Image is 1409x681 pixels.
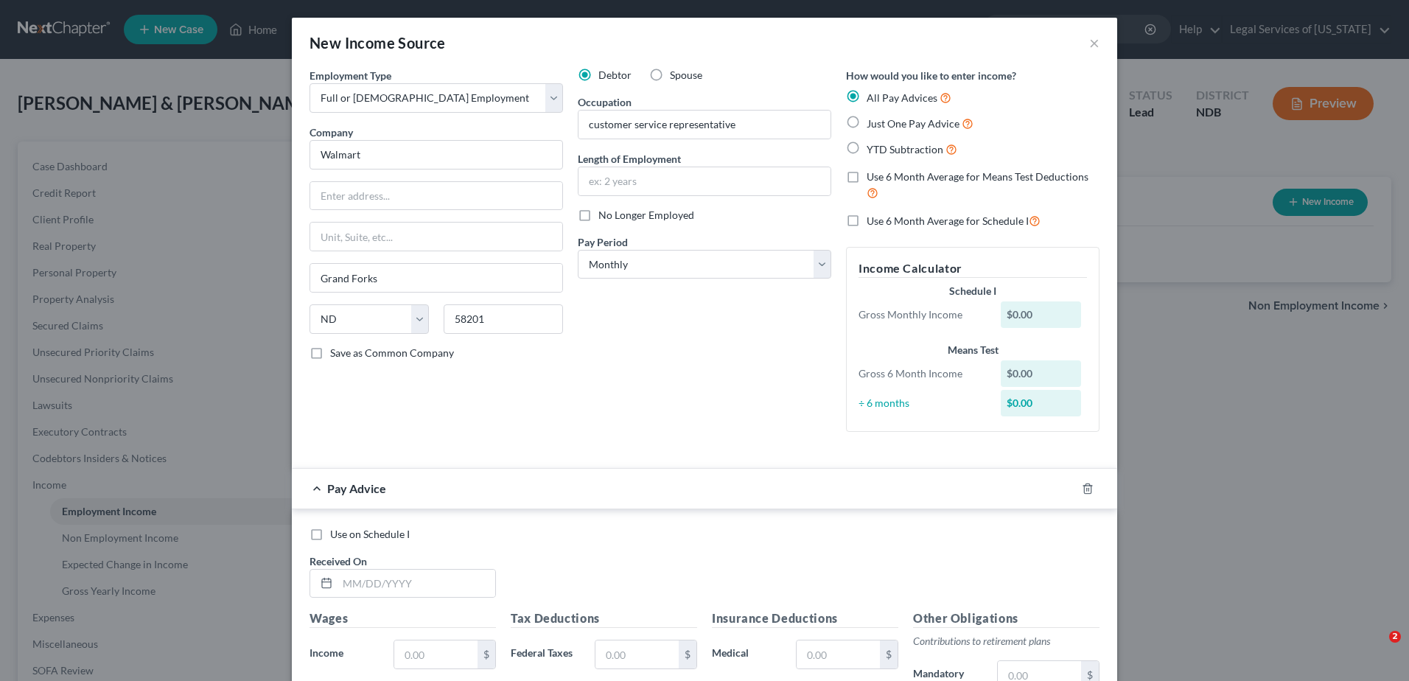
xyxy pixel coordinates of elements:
[310,610,496,628] h5: Wages
[1001,360,1082,387] div: $0.00
[310,32,446,53] div: New Income Source
[867,117,959,130] span: Just One Pay Advice
[859,259,1087,278] h5: Income Calculator
[330,528,410,540] span: Use on Schedule I
[310,555,367,567] span: Received On
[846,68,1016,83] label: How would you like to enter income?
[598,209,694,221] span: No Longer Employed
[444,304,563,334] input: Enter zip...
[867,91,937,104] span: All Pay Advices
[310,264,562,292] input: Enter city...
[679,640,696,668] div: $
[913,610,1099,628] h5: Other Obligations
[310,126,353,139] span: Company
[310,69,391,82] span: Employment Type
[310,646,343,659] span: Income
[310,140,563,170] input: Search company by name...
[578,167,831,195] input: ex: 2 years
[338,570,495,598] input: MM/DD/YYYY
[913,634,1099,649] p: Contributions to retirement plans
[598,69,632,81] span: Debtor
[578,111,831,139] input: --
[1089,34,1099,52] button: ×
[859,284,1087,298] div: Schedule I
[394,640,478,668] input: 0.00
[851,307,993,322] div: Gross Monthly Income
[578,151,681,167] label: Length of Employment
[310,223,562,251] input: Unit, Suite, etc...
[1001,301,1082,328] div: $0.00
[578,94,632,110] label: Occupation
[478,640,495,668] div: $
[1359,631,1394,666] iframe: Intercom live chat
[867,170,1088,183] span: Use 6 Month Average for Means Test Deductions
[310,182,562,210] input: Enter address...
[327,481,386,495] span: Pay Advice
[1389,631,1401,643] span: 2
[704,640,789,669] label: Medical
[503,640,587,669] label: Federal Taxes
[1001,390,1082,416] div: $0.00
[851,396,993,411] div: ÷ 6 months
[797,640,880,668] input: 0.00
[330,346,454,359] span: Save as Common Company
[880,640,898,668] div: $
[859,343,1087,357] div: Means Test
[867,214,1029,227] span: Use 6 Month Average for Schedule I
[595,640,679,668] input: 0.00
[578,236,628,248] span: Pay Period
[851,366,993,381] div: Gross 6 Month Income
[511,610,697,628] h5: Tax Deductions
[670,69,702,81] span: Spouse
[712,610,898,628] h5: Insurance Deductions
[867,143,943,156] span: YTD Subtraction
